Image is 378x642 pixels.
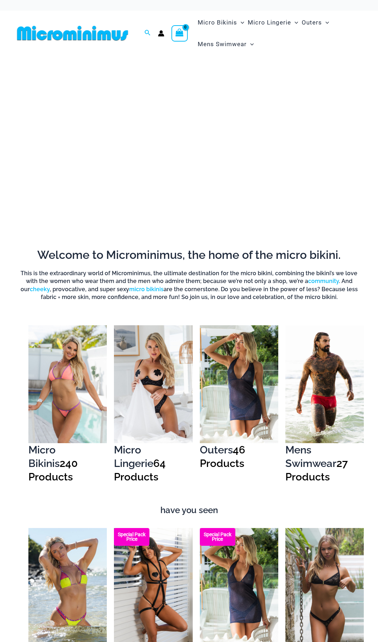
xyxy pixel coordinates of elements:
[28,325,107,443] img: Micro Bikinis
[171,25,188,42] a: View Shopping Cart, empty
[246,12,300,33] a: Micro LingerieMenu ToggleMenu Toggle
[14,270,364,301] h6: This is the extraordinary world of Microminimus, the ultimate destination for the micro bikini, c...
[196,12,246,33] a: Micro BikinisMenu ToggleMenu Toggle
[144,29,151,38] a: Search icon link
[114,325,192,443] img: Micro Lingerie
[14,505,364,516] h4: have you seen
[14,25,131,41] img: MM SHOP LOGO FLAT
[200,443,278,470] h2: Outers
[129,286,164,293] a: micro bikinis
[114,325,192,491] a: Visit product category Micro Lingerie
[248,13,291,32] span: Micro Lingerie
[200,325,278,477] a: Visit product category Outers
[114,532,149,542] b: Special Pack Price
[158,30,164,37] a: Account icon link
[300,12,331,33] a: OutersMenu ToggleMenu Toggle
[30,286,50,293] a: cheeky
[285,443,364,484] h2: Mens Swimwear
[14,247,364,262] h2: Welcome to Microminimus, the home of the micro bikini.
[237,13,244,32] span: Menu Toggle
[285,325,364,491] a: Visit product category Mens Swimwear
[308,278,339,284] a: community
[28,325,107,491] a: Visit product category Micro Bikinis
[247,35,254,53] span: Menu Toggle
[28,443,107,484] h2: Micro Bikinis
[195,11,364,56] nav: Site Navigation
[198,13,237,32] span: Micro Bikinis
[200,325,278,443] img: Outers
[285,325,364,443] img: Mens Swimwear
[200,532,235,542] b: Special Pack Price
[302,13,322,32] span: Outers
[291,13,298,32] span: Menu Toggle
[198,35,247,53] span: Mens Swimwear
[196,33,256,55] a: Mens SwimwearMenu ToggleMenu Toggle
[322,13,329,32] span: Menu Toggle
[114,443,192,484] h2: Micro Lingerie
